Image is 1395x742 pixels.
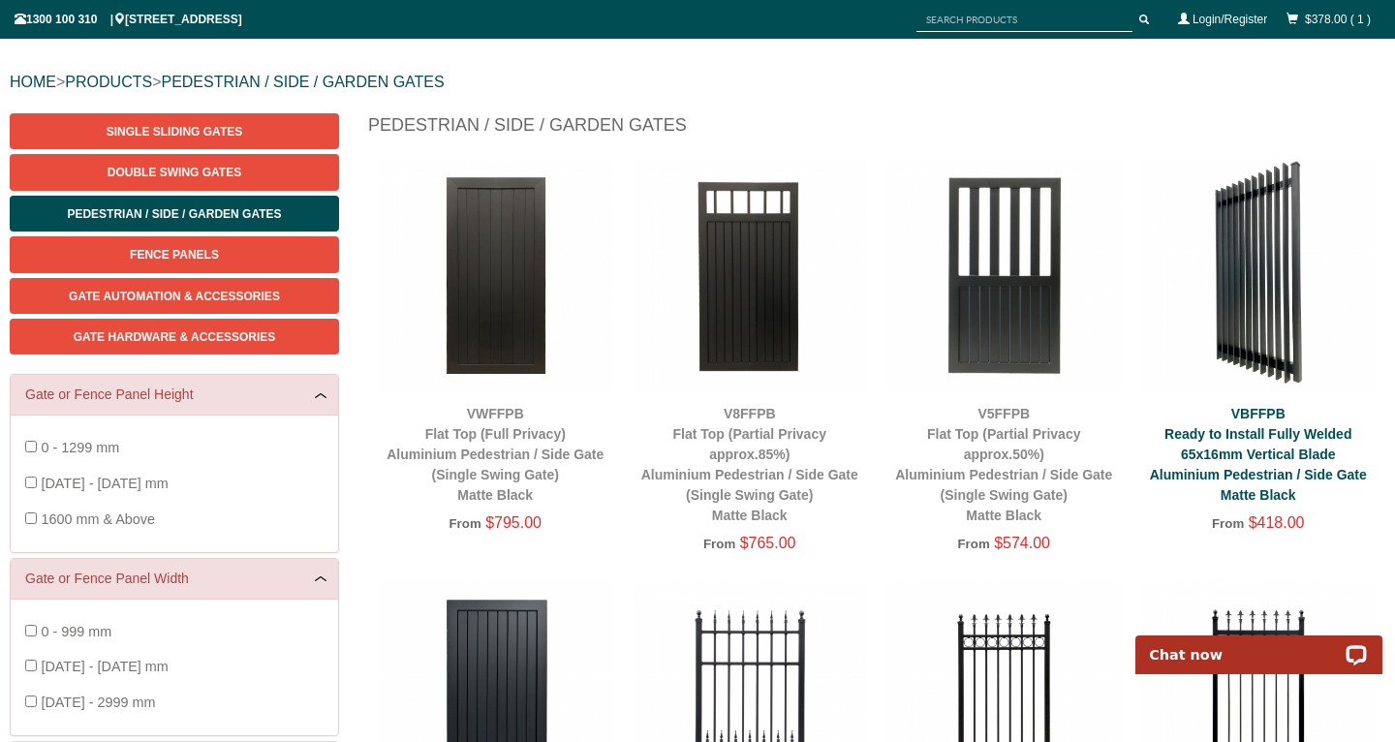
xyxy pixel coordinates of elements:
span: From [1212,516,1244,531]
input: SEARCH PRODUCTS [916,8,1132,32]
a: Fence Panels [10,236,339,272]
img: V8FFPB - Flat Top (Partial Privacy approx.85%) - Aluminium Pedestrian / Side Gate (Single Swing G... [633,157,868,392]
img: V5FFPB - Flat Top (Partial Privacy approx.50%) - Aluminium Pedestrian / Side Gate (Single Swing G... [886,157,1122,392]
span: From [958,537,990,551]
span: $795.00 [485,514,542,531]
a: Gate Automation & Accessories [10,278,339,314]
span: [DATE] - [DATE] mm [41,476,168,491]
a: V5FFPBFlat Top (Partial Privacy approx.50%)Aluminium Pedestrian / Side Gate (Single Swing Gate)Ma... [895,406,1112,523]
iframe: LiveChat chat widget [1123,613,1395,674]
a: Login/Register [1193,13,1267,26]
a: Gate or Fence Panel Width [25,569,324,589]
div: > > [10,51,1385,113]
a: V8FFPBFlat Top (Partial Privacy approx.85%)Aluminium Pedestrian / Side Gate (Single Swing Gate)Ma... [641,406,858,523]
span: 1600 mm & Above [41,511,155,527]
a: VWFFPBFlat Top (Full Privacy)Aluminium Pedestrian / Side Gate (Single Swing Gate)Matte Black [387,406,604,503]
a: VBFFPBReady to Install Fully Welded 65x16mm Vertical BladeAluminium Pedestrian / Side GateMatte B... [1150,406,1367,503]
span: Pedestrian / Side / Garden Gates [67,207,281,221]
span: Double Swing Gates [108,166,241,179]
span: From [703,537,735,551]
a: HOME [10,74,56,90]
span: $765.00 [740,535,796,551]
span: [DATE] - 2999 mm [41,695,155,710]
span: [DATE] - [DATE] mm [41,659,168,674]
span: 0 - 999 mm [41,624,111,639]
a: Pedestrian / Side / Garden Gates [10,196,339,232]
a: Gate or Fence Panel Height [25,385,324,405]
img: VWFFPB - Flat Top (Full Privacy) - Aluminium Pedestrian / Side Gate (Single Swing Gate) - Matte B... [378,157,613,392]
a: Single Sliding Gates [10,113,339,149]
span: $418.00 [1249,514,1305,531]
span: 0 - 1299 mm [41,440,119,455]
a: PEDESTRIAN / SIDE / GARDEN GATES [161,74,444,90]
a: PRODUCTS [65,74,152,90]
a: Double Swing Gates [10,154,339,190]
span: From [449,516,481,531]
span: $574.00 [994,535,1050,551]
span: Single Sliding Gates [107,125,242,139]
a: Gate Hardware & Accessories [10,319,339,355]
img: VBFFPB - Ready to Install Fully Welded 65x16mm Vertical Blade - Aluminium Pedestrian / Side Gate ... [1141,157,1377,392]
span: Gate Automation & Accessories [69,290,280,303]
a: $378.00 ( 1 ) [1305,13,1371,26]
span: 1300 100 310 | [STREET_ADDRESS] [15,13,242,26]
span: Fence Panels [130,248,219,262]
span: Gate Hardware & Accessories [74,330,276,344]
h1: Pedestrian / Side / Garden Gates [368,113,1385,147]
